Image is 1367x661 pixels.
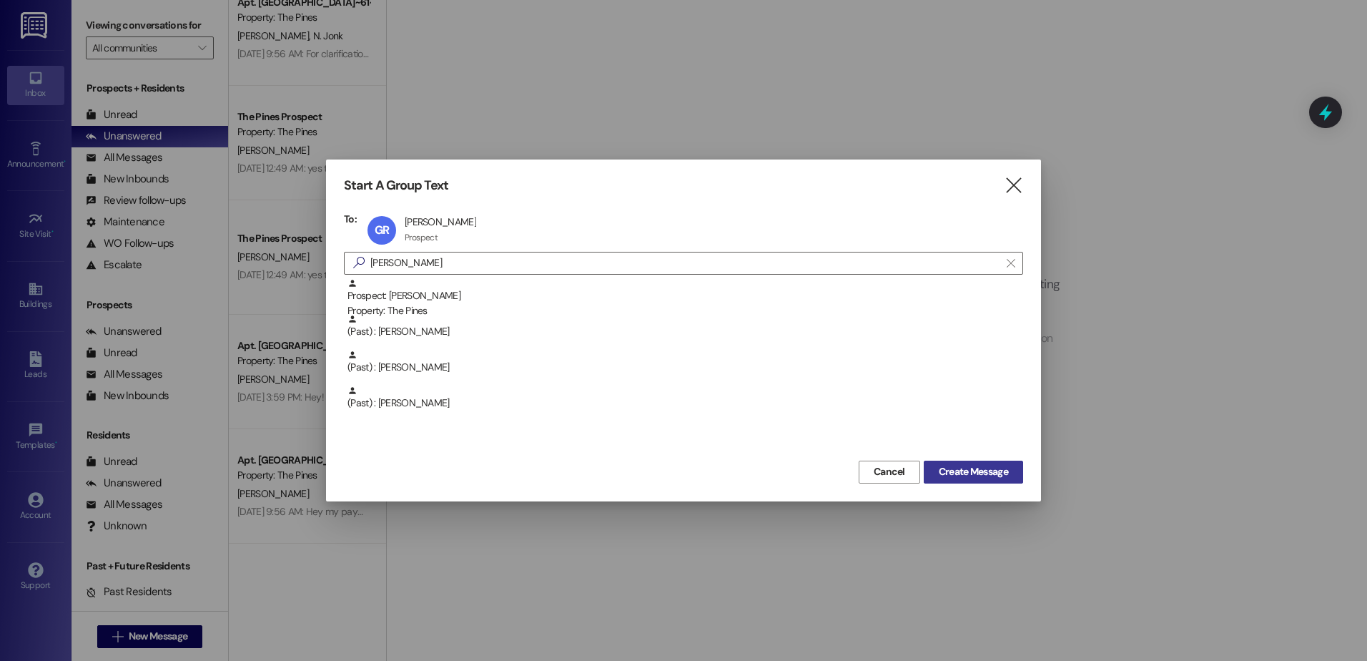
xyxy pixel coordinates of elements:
span: Cancel [874,464,905,479]
div: (Past) : [PERSON_NAME] [347,350,1023,375]
i:  [1007,258,1015,269]
button: Create Message [924,461,1023,484]
div: (Past) : [PERSON_NAME] [347,314,1023,339]
div: Prospect: [PERSON_NAME]Property: The Pines [344,278,1023,314]
i:  [1004,178,1023,193]
div: [PERSON_NAME] [405,215,476,228]
div: (Past) : [PERSON_NAME] [347,386,1023,411]
div: (Past) : [PERSON_NAME] [344,314,1023,350]
div: (Past) : [PERSON_NAME] [344,386,1023,421]
i:  [347,255,370,270]
div: Prospect: [PERSON_NAME] [347,278,1023,319]
span: GR [375,222,389,238]
button: Cancel [859,461,920,484]
h3: Start A Group Text [344,177,448,194]
button: Clear text [1000,253,1022,274]
input: Search for any contact or apartment [370,253,1000,273]
span: Create Message [939,464,1008,479]
div: Property: The Pines [347,303,1023,318]
h3: To: [344,212,357,225]
div: Prospect [405,232,438,243]
div: (Past) : [PERSON_NAME] [344,350,1023,386]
